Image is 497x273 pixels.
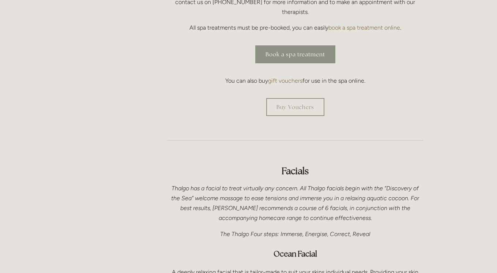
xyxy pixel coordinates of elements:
em: The Thalgo Four steps: Immerse, Energise, Correct, Reveal [220,231,370,238]
p: All spa treatments must be pre-booked, you can easily . [167,23,423,33]
strong: Ocean Facial [274,249,317,259]
a: Book a spa treatment [255,45,335,63]
a: book a spa treatment online [328,24,400,31]
strong: Facials [282,165,309,177]
p: You can also buy for use in the spa online. [167,76,423,86]
em: Thalgo has a facial to treat virtually any concern. All Thalgo facials begin with the “Discovery ... [171,185,421,222]
a: Buy Vouchers [266,98,324,116]
a: gift vouchers [268,77,302,84]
